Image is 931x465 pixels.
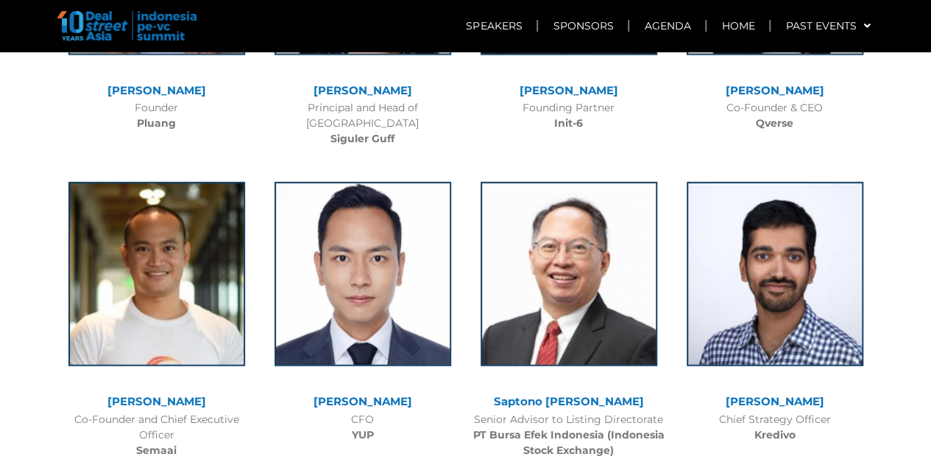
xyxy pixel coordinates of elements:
[687,182,863,366] img: Abhijay Sethia
[107,394,206,408] a: [PERSON_NAME]
[726,83,824,97] a: [PERSON_NAME]
[754,428,796,441] b: Kredivo
[473,412,665,458] div: Senior Advisor to Listing Directorate
[473,100,665,131] div: Founding Partner
[771,9,885,43] a: Past Events
[61,412,252,458] div: Co-Founder and Chief Executive Officer
[314,83,412,97] a: [PERSON_NAME]
[68,182,245,366] img: Muhammad Yoga Anindito
[275,182,451,366] img: Gavin Guo
[473,428,665,457] b: PT Bursa Efek Indonesia (Indonesia Stock Exchange)
[267,412,459,443] div: CFO
[629,9,705,43] a: Agenda
[679,100,871,131] div: Co-Founder & CEO
[136,444,177,457] b: Semaai
[679,412,871,443] div: Chief Strategy Officer
[352,428,374,441] b: YUP
[137,116,176,130] b: Pluang
[756,116,793,130] b: Qverse
[267,100,459,147] div: Principal and Head of [GEOGRAPHIC_DATA]
[538,9,628,43] a: Sponsors
[330,132,394,145] b: Siguler Guff
[107,83,206,97] a: [PERSON_NAME]
[451,9,537,43] a: Speakers
[554,116,583,130] b: Init-6
[726,394,824,408] a: [PERSON_NAME]
[314,394,412,408] a: [PERSON_NAME]
[494,394,644,408] a: Saptono [PERSON_NAME]
[481,182,657,366] img: Saptono Adi Junarso
[520,83,618,97] a: [PERSON_NAME]
[61,100,252,131] div: Founder
[707,9,769,43] a: Home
